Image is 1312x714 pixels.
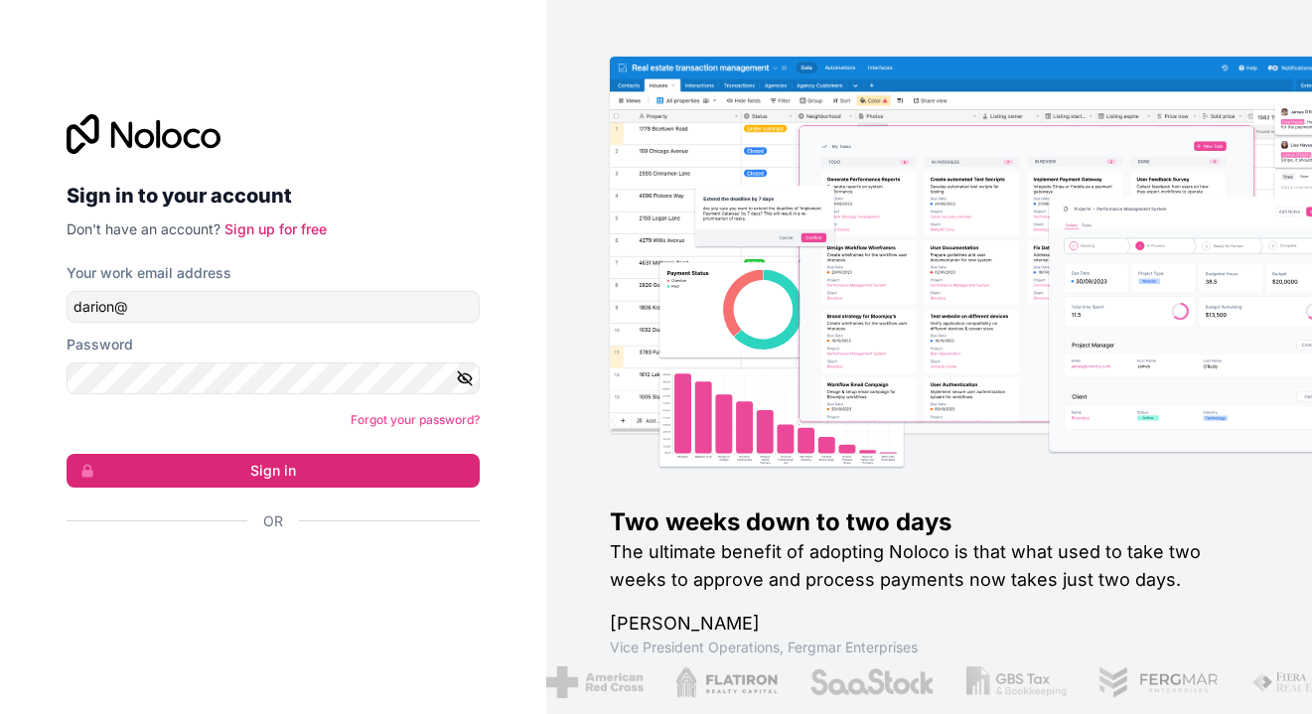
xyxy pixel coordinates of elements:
[610,506,1248,538] h1: Two weeks down to two days
[952,666,1054,698] img: /assets/gbstax-C-GtDUiK.png
[67,335,133,355] label: Password
[67,362,480,394] input: Password
[1085,666,1206,698] img: /assets/fergmar-CudnrXN5.png
[67,220,220,237] span: Don't have an account?
[67,454,480,488] button: Sign in
[796,666,921,698] img: /assets/saastock-C6Zbiodz.png
[224,220,327,237] a: Sign up for free
[67,291,480,323] input: Email address
[263,511,283,531] span: Or
[610,538,1248,594] h2: The ultimate benefit of adopting Noloco is that what used to take two weeks to approve and proces...
[610,638,1248,657] h1: Vice President Operations , Fergmar Enterprises
[532,666,629,698] img: /assets/american-red-cross-BAupjrZR.png
[351,412,480,427] a: Forgot your password?
[610,610,1248,638] h1: [PERSON_NAME]
[67,178,480,214] h2: Sign in to your account
[661,666,765,698] img: /assets/flatiron-C8eUkumj.png
[67,263,231,283] label: Your work email address
[57,553,474,597] iframe: Sign in with Google Button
